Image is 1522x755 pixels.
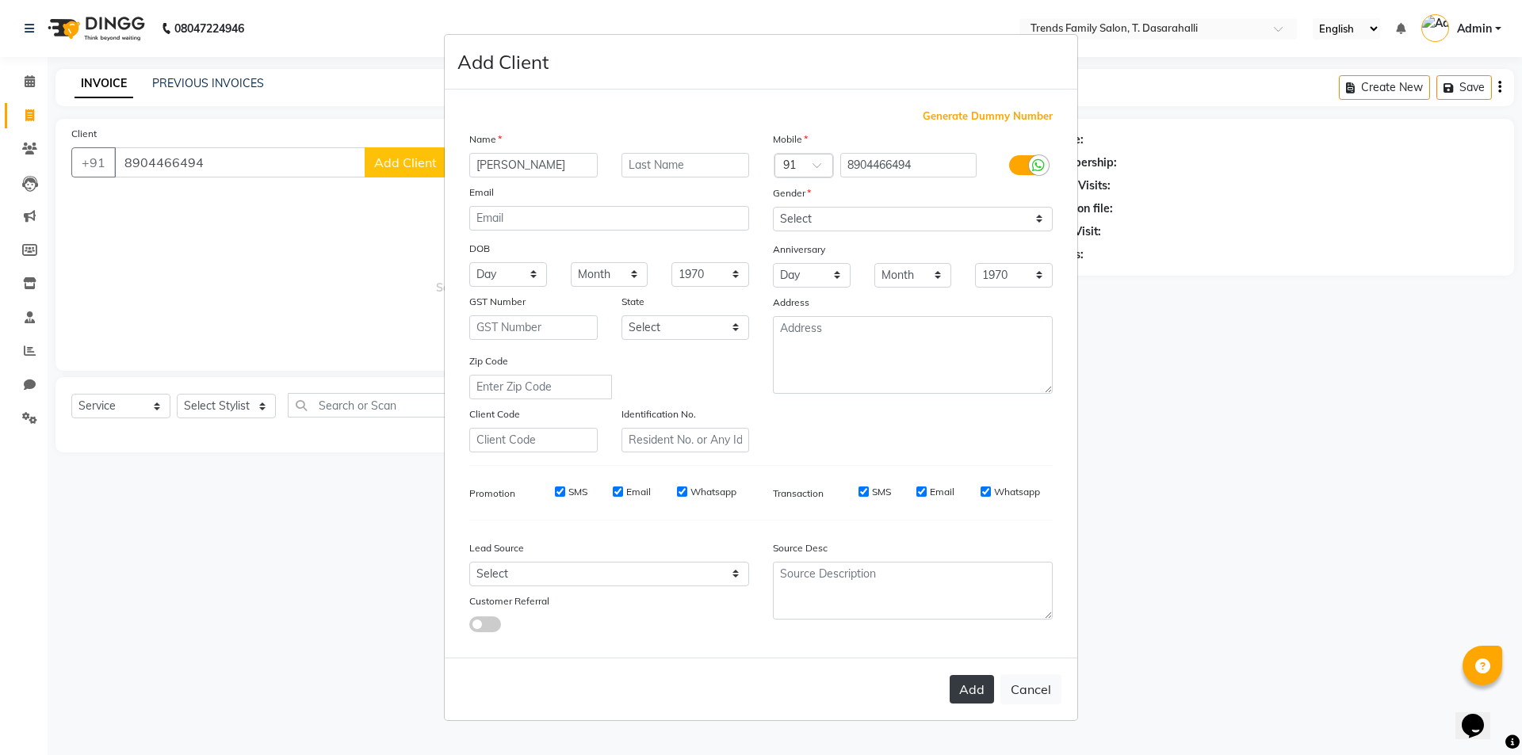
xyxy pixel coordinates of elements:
input: Enter Zip Code [469,375,612,399]
label: Source Desc [773,541,828,555]
label: Zip Code [469,354,508,368]
label: Name [469,132,502,147]
input: First Name [469,153,598,177]
input: Client Code [469,428,598,452]
label: DOB [469,242,490,256]
input: GST Number [469,315,598,340]
h4: Add Client [457,48,549,76]
input: Resident No. or Any Id [621,428,750,452]
label: GST Number [469,295,526,309]
button: Add [950,675,994,704]
label: Lead Source [469,541,524,555]
input: Mobile [840,153,977,177]
span: Generate Dummy Number [923,109,1053,124]
label: Email [469,185,494,200]
label: SMS [872,485,891,499]
label: Identification No. [621,407,696,421]
input: Last Name [621,153,750,177]
label: Promotion [469,486,515,501]
label: Email [626,485,651,499]
label: Gender [773,186,811,200]
input: Email [469,206,749,231]
button: Cancel [1000,674,1061,704]
label: State [621,295,644,309]
label: Whatsapp [994,485,1040,499]
label: Anniversary [773,242,825,257]
label: SMS [568,485,587,499]
label: Email [930,485,954,499]
label: Transaction [773,486,824,501]
label: Address [773,296,809,310]
label: Whatsapp [690,485,736,499]
label: Client Code [469,407,520,421]
label: Customer Referral [469,594,549,608]
label: Mobile [773,132,808,147]
iframe: chat widget [1455,692,1506,739]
